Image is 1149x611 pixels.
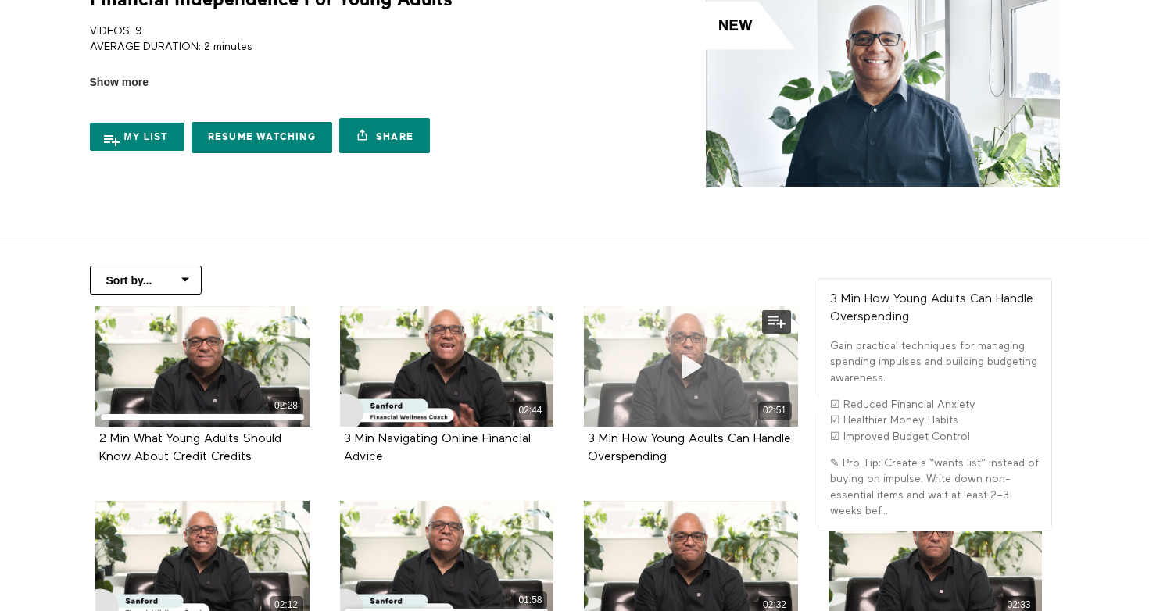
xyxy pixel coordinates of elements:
[99,433,281,463] strong: 2 Min What Young Adults Should Know About Credit Credits
[514,591,547,609] div: 01:58
[340,306,554,427] a: 3 Min Navigating Online Financial Advice 02:44
[344,433,531,463] strong: 3 Min Navigating Online Financial Advice
[758,402,792,420] div: 02:51
[514,402,547,420] div: 02:44
[191,122,332,153] a: Resume Watching
[90,74,149,91] span: Show more
[95,306,310,427] a: 2 Min What Young Adults Should Know About Credit Credits 02:28
[270,397,303,415] div: 02:28
[588,433,791,463] strong: 3 Min How Young Adults Can Handle Overspending
[830,293,1033,323] strong: 3 Min How Young Adults Can Handle Overspending
[99,433,281,463] a: 2 Min What Young Adults Should Know About Credit Credits
[584,306,798,427] a: 3 Min How Young Adults Can Handle Overspending 02:51
[588,433,791,463] a: 3 Min How Young Adults Can Handle Overspending
[830,456,1040,519] p: ✎ Pro Tip: Create a “wants list” instead of buying on impulse. Write down non-essential items and...
[339,118,430,153] a: Share
[344,433,531,463] a: 3 Min Navigating Online Financial Advice
[90,123,185,151] button: My list
[90,23,569,55] p: VIDEOS: 9 AVERAGE DURATION: 2 minutes
[830,338,1040,386] p: Gain practical techniques for managing spending impulses and building budgeting awareness.
[830,397,1040,445] p: ☑ Reduced Financial Anxiety ☑ Healthier Money Habits ☑ Improved Budget Control
[762,310,791,334] button: Add to my list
